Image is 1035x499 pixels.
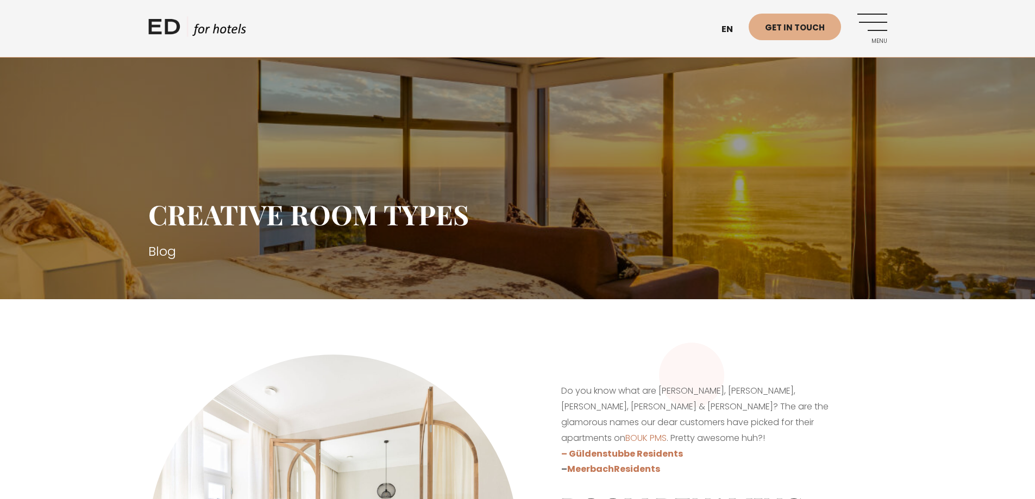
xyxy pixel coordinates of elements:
[567,463,614,475] a: Meerbach
[148,198,887,231] h1: Creative room types
[561,383,844,477] p: Do you know what are [PERSON_NAME], [PERSON_NAME], [PERSON_NAME], [PERSON_NAME] & [PERSON_NAME]? ...
[625,432,667,444] a: BOUK PMS
[148,16,246,43] a: ED HOTELS
[716,16,749,43] a: en
[148,242,887,261] h3: Blog
[561,463,660,475] strong: –
[749,14,841,40] a: Get in touch
[614,463,660,475] a: Residents
[561,447,683,460] a: – Güldenstubbe Residents
[857,14,887,43] a: Menu
[857,38,887,45] span: Menu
